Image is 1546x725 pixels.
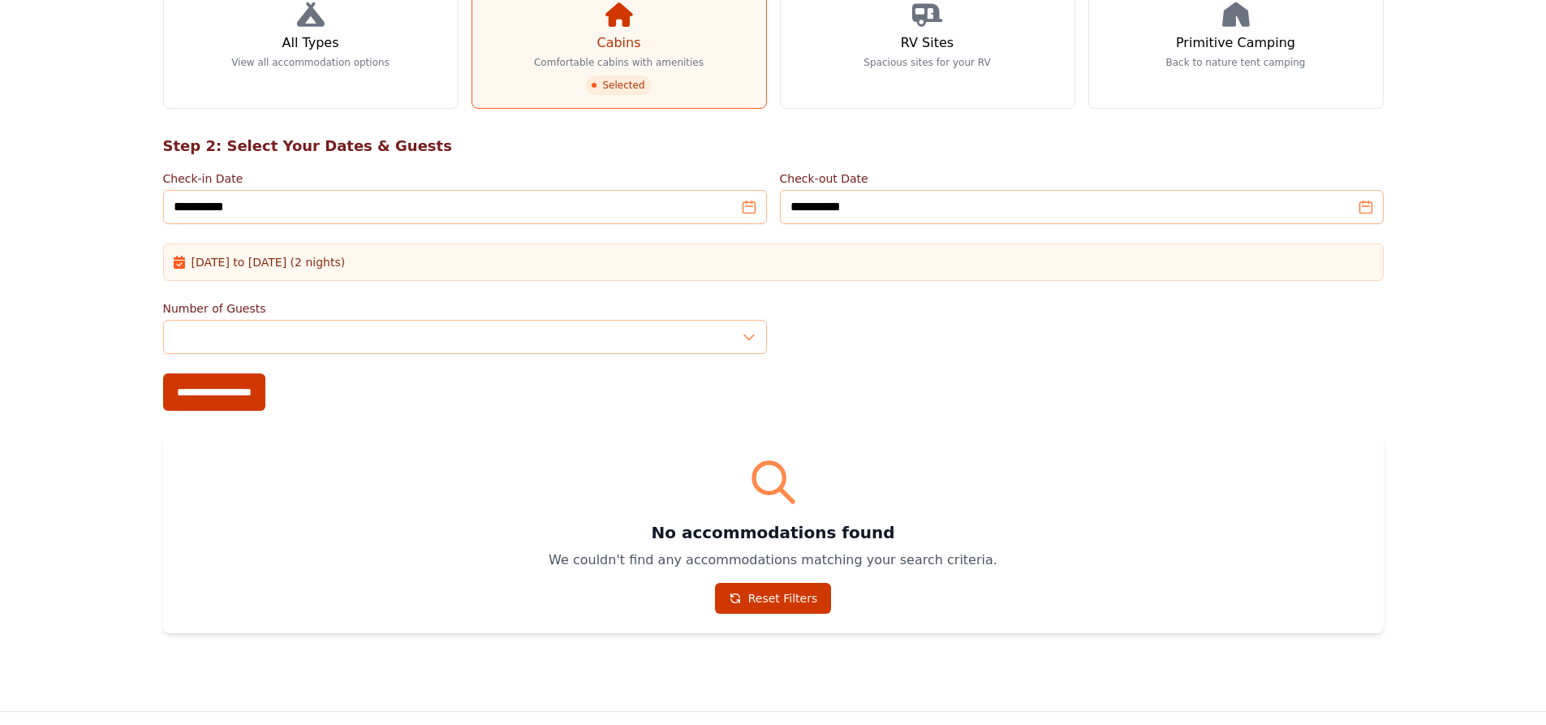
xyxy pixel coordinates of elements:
h3: No accommodations found [183,521,1364,544]
a: Reset Filters [715,583,832,614]
h3: All Types [282,33,338,53]
h2: Step 2: Select Your Dates & Guests [163,135,1384,158]
label: Check-out Date [780,170,1384,187]
p: Back to nature tent camping [1166,56,1306,69]
p: Comfortable cabins with amenities [534,56,704,69]
h3: Cabins [596,33,640,53]
label: Check-in Date [163,170,767,187]
p: We couldn't find any accommodations matching your search criteria. [183,550,1364,570]
h3: RV Sites [901,33,954,53]
span: [DATE] to [DATE] (2 nights) [192,254,346,270]
span: Selected [586,76,651,95]
label: Number of Guests [163,300,767,317]
p: View all accommodation options [231,56,390,69]
p: Spacious sites for your RV [863,56,990,69]
h3: Primitive Camping [1176,33,1295,53]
